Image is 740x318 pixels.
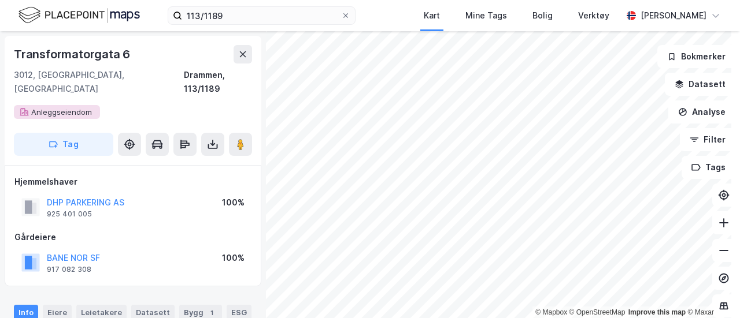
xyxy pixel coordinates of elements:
[222,196,245,209] div: 100%
[47,209,92,219] div: 925 401 005
[641,9,706,23] div: [PERSON_NAME]
[535,308,567,316] a: Mapbox
[182,7,341,24] input: Søk på adresse, matrikkel, gårdeiere, leietakere eller personer
[682,263,740,318] iframe: Chat Widget
[184,68,252,96] div: Drammen, 113/1189
[47,265,91,274] div: 917 082 308
[18,5,140,25] img: logo.f888ab2527a4732fd821a326f86c7f29.svg
[668,100,735,124] button: Analyse
[222,251,245,265] div: 100%
[682,156,735,179] button: Tags
[680,128,735,151] button: Filter
[14,133,113,156] button: Tag
[14,175,251,189] div: Hjemmelshaver
[569,308,626,316] a: OpenStreetMap
[657,45,735,68] button: Bokmerker
[578,9,609,23] div: Verktøy
[424,9,440,23] div: Kart
[14,68,184,96] div: 3012, [GEOGRAPHIC_DATA], [GEOGRAPHIC_DATA]
[665,73,735,96] button: Datasett
[14,230,251,244] div: Gårdeiere
[465,9,507,23] div: Mine Tags
[14,45,132,63] div: Transformatorgata 6
[532,9,553,23] div: Bolig
[628,308,686,316] a: Improve this map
